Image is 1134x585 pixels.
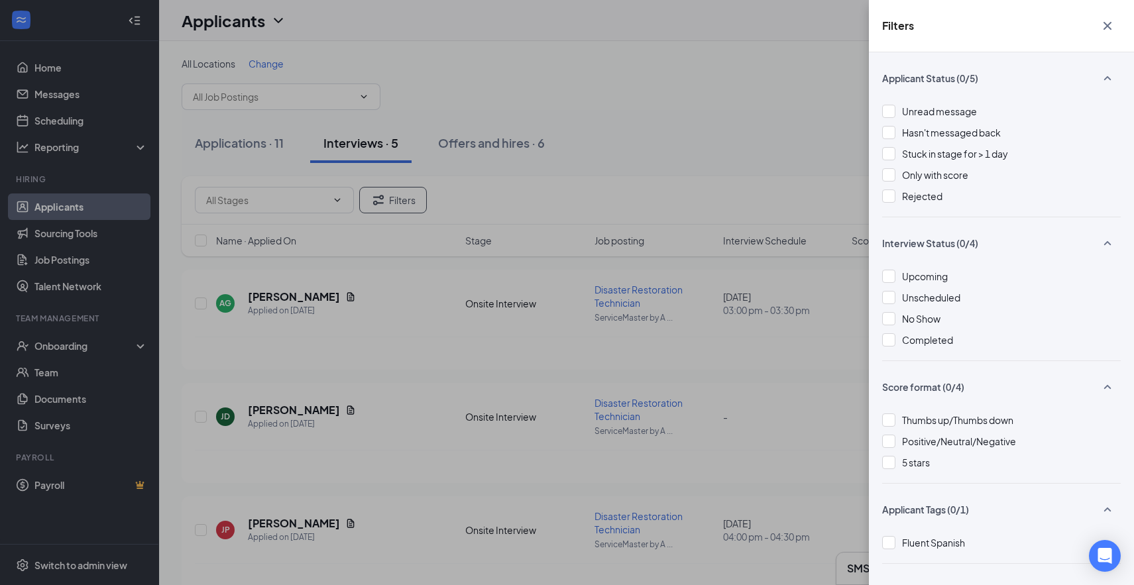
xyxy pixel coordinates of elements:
[882,72,978,85] span: Applicant Status (0/5)
[902,414,1013,426] span: Thumbs up/Thumbs down
[902,292,960,303] span: Unscheduled
[1094,497,1121,522] button: SmallChevronUp
[1100,235,1115,251] svg: SmallChevronUp
[1094,374,1121,399] button: SmallChevronUp
[882,380,964,394] span: Score format (0/4)
[902,435,1016,447] span: Positive/Neutral/Negative
[1089,540,1121,572] div: Open Intercom Messenger
[1100,379,1115,395] svg: SmallChevronUp
[882,237,978,250] span: Interview Status (0/4)
[882,19,914,33] h5: Filters
[1100,70,1115,86] svg: SmallChevronUp
[1094,13,1121,38] button: Cross
[1100,18,1115,34] svg: Cross
[902,190,942,202] span: Rejected
[902,169,968,181] span: Only with score
[1094,66,1121,91] button: SmallChevronUp
[902,334,953,346] span: Completed
[902,105,977,117] span: Unread message
[1094,231,1121,256] button: SmallChevronUp
[1100,502,1115,517] svg: SmallChevronUp
[902,537,965,549] span: Fluent Spanish
[902,313,940,325] span: No Show
[902,456,930,468] span: 5 stars
[902,148,1008,160] span: Stuck in stage for > 1 day
[902,270,948,282] span: Upcoming
[882,503,969,516] span: Applicant Tags (0/1)
[902,127,1001,138] span: Hasn't messaged back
